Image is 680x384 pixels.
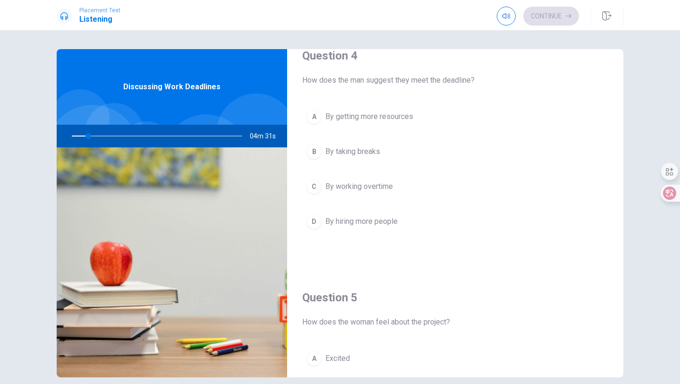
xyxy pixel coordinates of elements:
[302,290,608,305] h4: Question 5
[306,351,322,366] div: A
[306,144,322,159] div: B
[302,210,608,233] button: DBy hiring more people
[648,352,671,375] iframe: Intercom live chat
[325,353,350,364] span: Excited
[250,125,283,147] span: 04m 31s
[302,48,608,63] h4: Question 4
[302,175,608,198] button: CBy working overtime
[302,347,608,370] button: AExcited
[79,14,120,25] h1: Listening
[325,146,380,157] span: By taking breaks
[302,105,608,128] button: ABy getting more resources
[302,316,608,328] span: How does the woman feel about the project?
[325,111,413,122] span: By getting more resources
[306,214,322,229] div: D
[123,81,221,93] span: Discussing Work Deadlines
[325,181,393,192] span: By working overtime
[306,179,322,194] div: C
[57,147,287,377] img: Discussing Work Deadlines
[302,75,608,86] span: How does the man suggest they meet the deadline?
[325,216,398,227] span: By hiring more people
[302,140,608,163] button: BBy taking breaks
[306,109,322,124] div: A
[79,7,120,14] span: Placement Test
